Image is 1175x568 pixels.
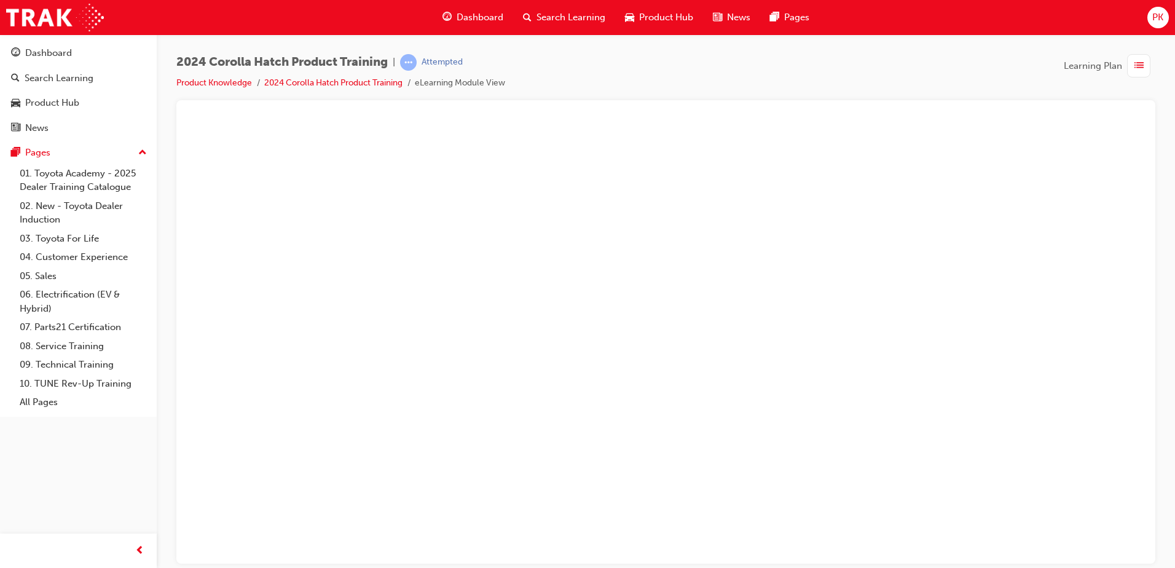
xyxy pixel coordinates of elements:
[15,248,152,267] a: 04. Customer Experience
[713,10,722,25] span: news-icon
[5,117,152,140] a: News
[6,4,104,31] img: Trak
[15,318,152,337] a: 07. Parts21 Certification
[400,54,417,71] span: learningRecordVerb_ATTEMPT-icon
[25,121,49,135] div: News
[25,46,72,60] div: Dashboard
[25,146,50,160] div: Pages
[176,55,388,69] span: 2024 Corolla Hatch Product Training
[422,57,463,68] div: Attempted
[784,10,809,25] span: Pages
[727,10,750,25] span: News
[5,92,152,114] a: Product Hub
[176,77,252,88] a: Product Knowledge
[770,10,779,25] span: pages-icon
[1064,59,1122,73] span: Learning Plan
[457,10,503,25] span: Dashboard
[25,96,79,110] div: Product Hub
[5,39,152,141] button: DashboardSearch LearningProduct HubNews
[703,5,760,30] a: news-iconNews
[1152,10,1163,25] span: PK
[615,5,703,30] a: car-iconProduct Hub
[639,10,693,25] span: Product Hub
[15,355,152,374] a: 09. Technical Training
[523,10,532,25] span: search-icon
[11,48,20,59] span: guage-icon
[15,229,152,248] a: 03. Toyota For Life
[393,55,395,69] span: |
[138,145,147,161] span: up-icon
[5,141,152,164] button: Pages
[15,337,152,356] a: 08. Service Training
[15,285,152,318] a: 06. Electrification (EV & Hybrid)
[5,67,152,90] a: Search Learning
[15,267,152,286] a: 05. Sales
[1147,7,1169,28] button: PK
[1134,58,1144,74] span: list-icon
[11,123,20,134] span: news-icon
[15,197,152,229] a: 02. New - Toyota Dealer Induction
[760,5,819,30] a: pages-iconPages
[25,71,93,85] div: Search Learning
[135,543,144,559] span: prev-icon
[513,5,615,30] a: search-iconSearch Learning
[11,98,20,109] span: car-icon
[433,5,513,30] a: guage-iconDashboard
[442,10,452,25] span: guage-icon
[625,10,634,25] span: car-icon
[5,42,152,65] a: Dashboard
[415,76,505,90] li: eLearning Module View
[11,73,20,84] span: search-icon
[536,10,605,25] span: Search Learning
[15,164,152,197] a: 01. Toyota Academy - 2025 Dealer Training Catalogue
[264,77,403,88] a: 2024 Corolla Hatch Product Training
[11,148,20,159] span: pages-icon
[15,374,152,393] a: 10. TUNE Rev-Up Training
[1064,54,1155,77] button: Learning Plan
[15,393,152,412] a: All Pages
